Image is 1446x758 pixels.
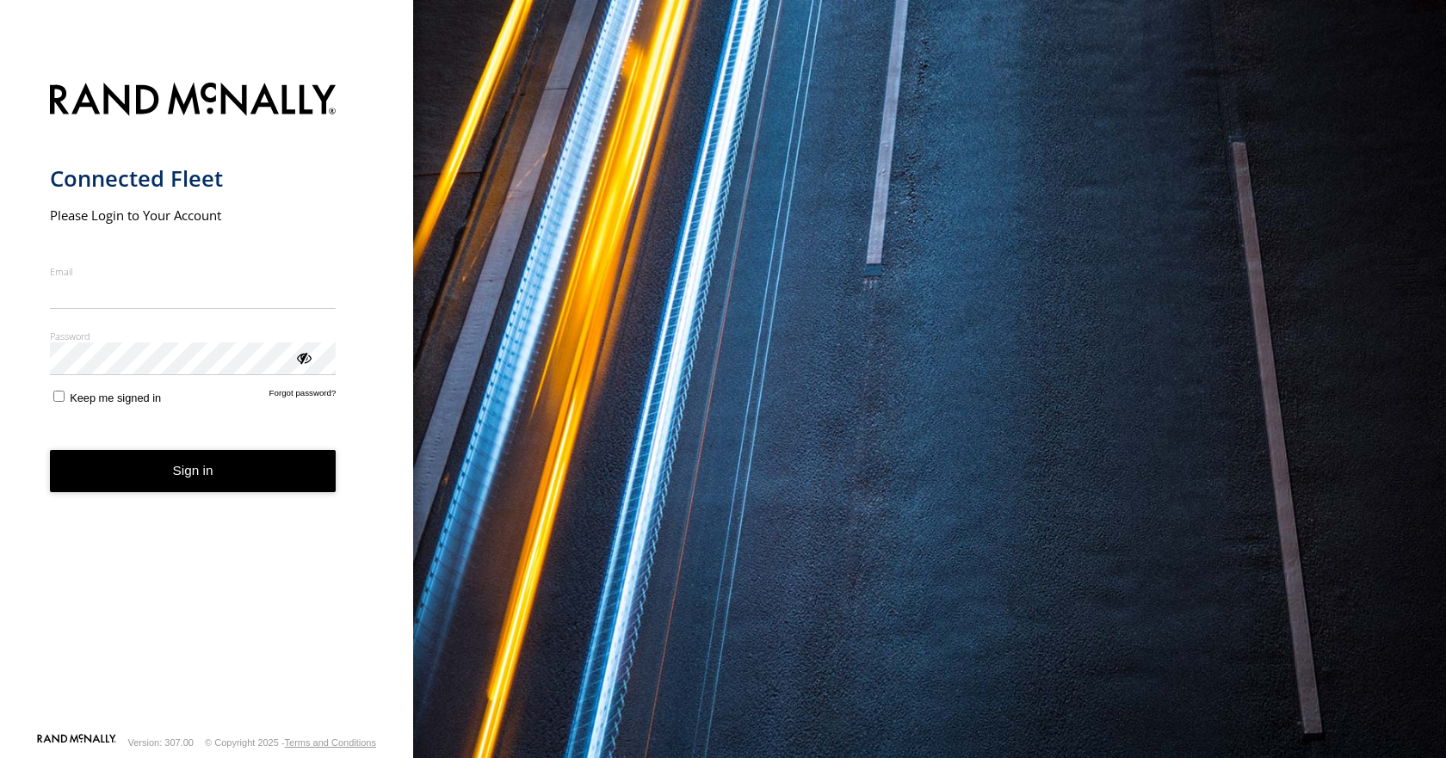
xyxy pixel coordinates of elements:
label: Password [50,330,337,342]
input: Keep me signed in [53,391,65,402]
a: Terms and Conditions [285,737,376,748]
button: Sign in [50,450,337,492]
span: Keep me signed in [70,391,161,404]
a: Forgot password? [269,388,337,404]
a: Visit our Website [37,734,116,751]
label: Email [50,265,337,278]
img: Rand McNally [50,79,337,123]
div: Version: 307.00 [128,737,194,748]
h1: Connected Fleet [50,164,337,193]
form: main [50,72,364,732]
h2: Please Login to Your Account [50,206,337,224]
div: © Copyright 2025 - [205,737,376,748]
div: ViewPassword [294,348,312,366]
